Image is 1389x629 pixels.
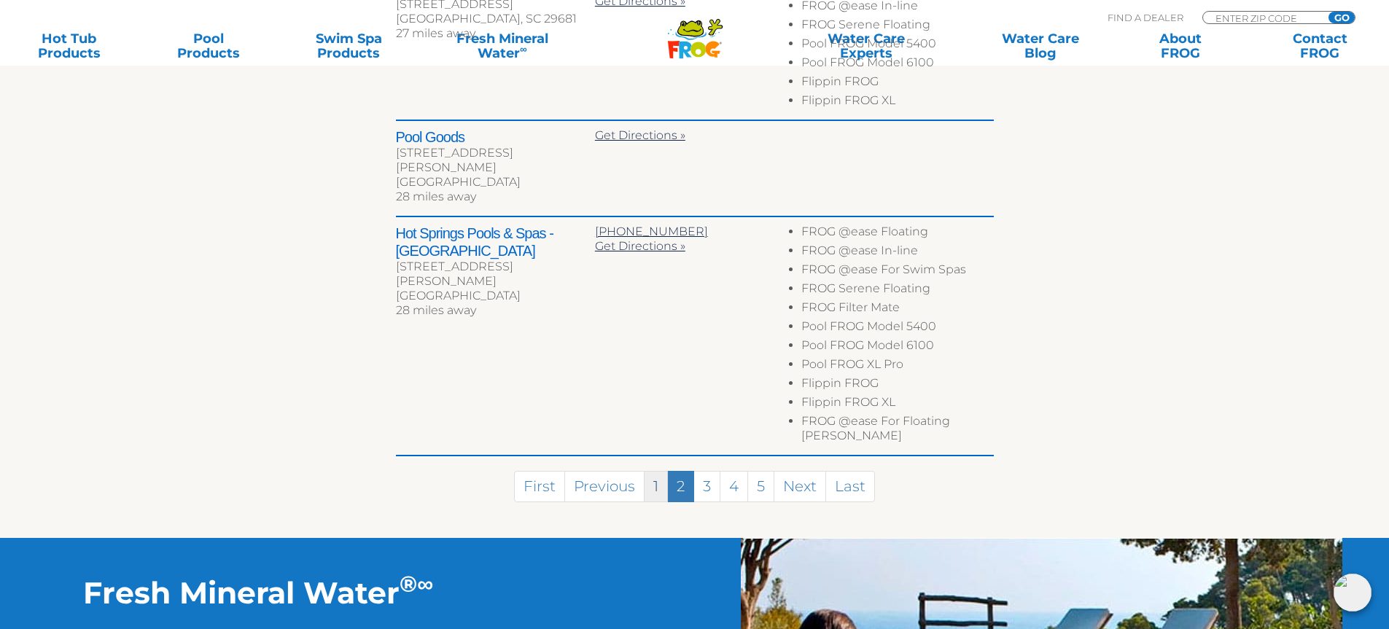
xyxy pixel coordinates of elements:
[396,26,475,40] span: 27 miles away
[825,471,875,502] a: Last
[396,224,595,259] h2: Hot Springs Pools & Spas - [GEOGRAPHIC_DATA]
[801,74,993,93] li: Flippin FROG
[1126,31,1234,60] a: AboutFROG
[801,224,993,243] li: FROG @ease Floating
[595,128,685,142] a: Get Directions »
[396,289,595,303] div: [GEOGRAPHIC_DATA]
[396,146,595,175] div: [STREET_ADDRESS][PERSON_NAME]
[693,471,720,502] a: 3
[155,31,263,60] a: PoolProducts
[801,243,993,262] li: FROG @ease In-line
[801,281,993,300] li: FROG Serene Floating
[417,570,433,598] sup: ∞
[83,574,611,611] h2: Fresh Mineral Water
[1266,31,1374,60] a: ContactFROG
[400,570,417,598] sup: ®
[564,471,645,502] a: Previous
[801,93,993,112] li: Flippin FROG XL
[986,31,1094,60] a: Water CareBlog
[801,36,993,55] li: Pool FROG Model 5400
[644,471,668,502] a: 1
[801,300,993,319] li: FROG Filter Mate
[396,175,595,190] div: [GEOGRAPHIC_DATA]
[801,414,993,448] li: FROG @ease For Floating [PERSON_NAME]
[801,395,993,414] li: Flippin FROG XL
[295,31,403,60] a: Swim SpaProducts
[801,376,993,395] li: Flippin FROG
[1334,574,1372,612] img: openIcon
[396,259,595,289] div: [STREET_ADDRESS][PERSON_NAME]
[774,471,826,502] a: Next
[396,128,595,146] h2: Pool Goods
[595,224,708,238] a: [PHONE_NUMBER]
[396,12,595,26] div: [GEOGRAPHIC_DATA], SC 29681
[801,357,993,376] li: Pool FROG XL Pro
[1108,11,1183,24] p: Find A Dealer
[514,471,565,502] a: First
[801,319,993,338] li: Pool FROG Model 5400
[801,17,993,36] li: FROG Serene Floating
[1214,12,1312,24] input: Zip Code Form
[15,31,123,60] a: Hot TubProducts
[801,55,993,74] li: Pool FROG Model 6100
[396,190,476,203] span: 28 miles away
[720,471,748,502] a: 4
[1328,12,1355,23] input: GO
[667,471,694,502] a: 2
[396,303,476,317] span: 28 miles away
[747,471,774,502] a: 5
[801,262,993,281] li: FROG @ease For Swim Spas
[801,338,993,357] li: Pool FROG Model 6100
[595,239,685,253] a: Get Directions »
